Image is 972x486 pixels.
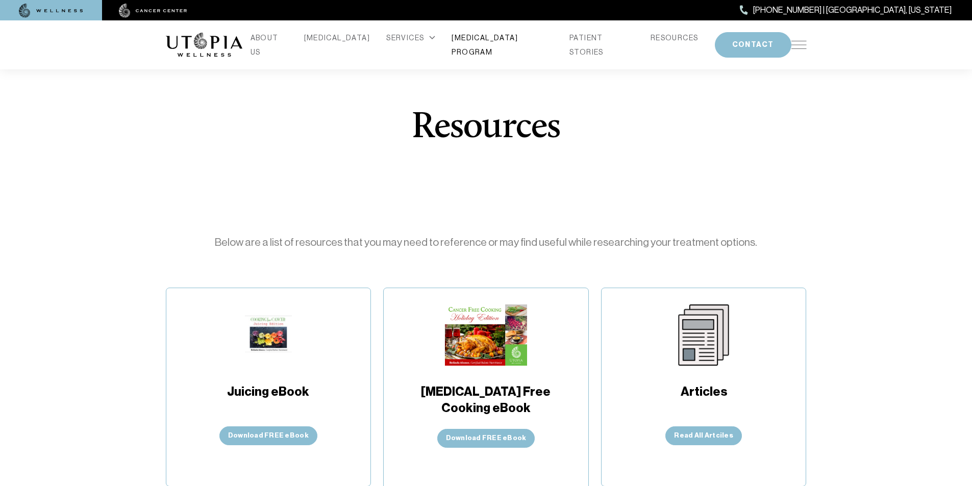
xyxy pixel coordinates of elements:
[651,31,699,45] a: RESOURCES
[715,32,791,58] button: CONTACT
[119,4,187,18] img: cancer center
[227,383,309,414] span: Juicing eBook
[791,41,807,49] img: icon-hamburger
[304,31,370,45] a: [MEDICAL_DATA]
[452,31,553,59] a: [MEDICAL_DATA] PROGRAM
[445,304,527,366] img: Cancer Free Cooking eBook
[219,426,317,445] button: Download FREE eBook
[753,4,952,17] span: [PHONE_NUMBER] | [GEOGRAPHIC_DATA], [US_STATE]
[665,426,741,445] a: Read All Artciles
[412,110,560,146] h1: Resources
[251,31,288,59] a: ABOUT US
[437,429,535,448] button: Download FREE eBook
[166,33,242,57] img: logo
[19,4,83,18] img: wellness
[245,304,292,366] img: Juicing eBook
[193,235,779,251] p: Below are a list of resources that you may need to reference or may find useful while researching...
[569,31,634,59] a: PATIENT STORIES
[386,31,435,45] div: SERVICES
[740,4,952,17] a: [PHONE_NUMBER] | [GEOGRAPHIC_DATA], [US_STATE]
[417,383,555,417] span: [MEDICAL_DATA] Free Cooking eBook
[681,383,727,414] span: Articles
[673,304,734,366] img: Articles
